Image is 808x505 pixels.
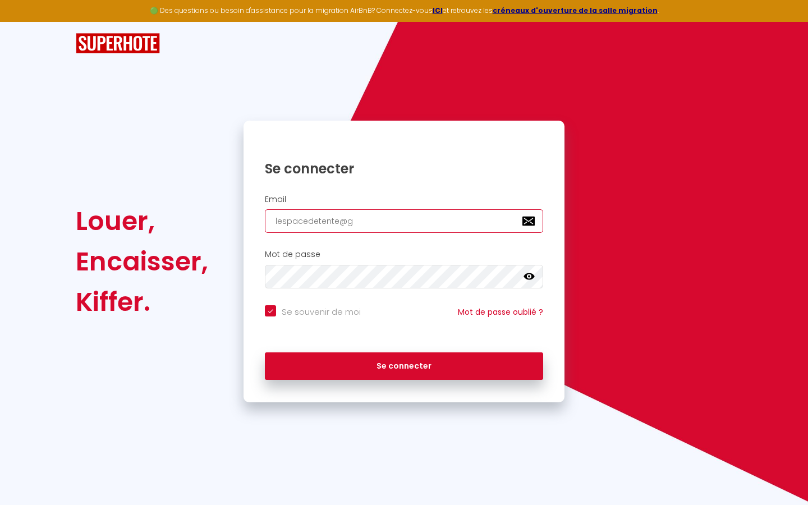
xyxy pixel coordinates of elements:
[76,241,208,282] div: Encaisser,
[76,33,160,54] img: SuperHote logo
[265,250,543,259] h2: Mot de passe
[265,195,543,204] h2: Email
[265,352,543,380] button: Se connecter
[433,6,443,15] a: ICI
[9,4,43,38] button: Ouvrir le widget de chat LiveChat
[265,160,543,177] h1: Se connecter
[493,6,658,15] a: créneaux d'ouverture de la salle migration
[458,306,543,318] a: Mot de passe oublié ?
[76,201,208,241] div: Louer,
[265,209,543,233] input: Ton Email
[76,282,208,322] div: Kiffer.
